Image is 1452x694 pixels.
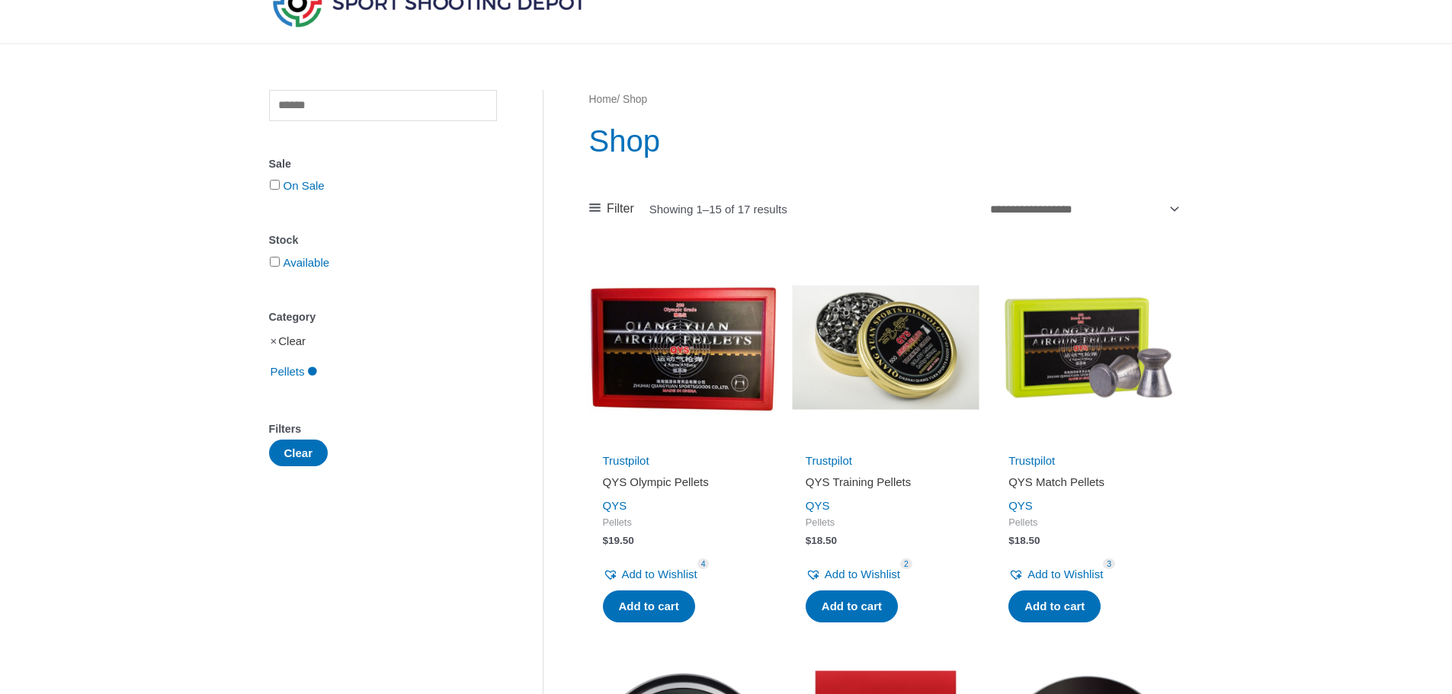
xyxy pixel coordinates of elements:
a: On Sale [284,179,325,192]
a: Add to Wishlist [603,564,697,585]
a: Add to cart: “QYS Training Pellets” [806,590,898,622]
span: $ [806,535,812,546]
a: Add to cart: “QYS Olympic Pellets” [603,590,695,622]
button: Clear [269,440,329,466]
a: Pellets [269,364,319,377]
span: Add to Wishlist [1027,568,1103,580]
div: Sale [269,153,497,175]
a: QYS [603,499,627,512]
bdi: 19.50 [603,535,634,546]
bdi: 18.50 [806,535,837,546]
img: QYS Olympic Pellets [589,254,777,441]
span: 4 [697,558,710,570]
span: Pellets [269,359,306,385]
span: Pellets [806,517,966,529]
div: Category [269,306,497,328]
a: Trustpilot [603,454,649,467]
span: $ [1008,535,1014,546]
a: QYS Training Pellets [806,475,966,495]
a: Filter [589,197,634,220]
select: Shop order [985,193,1183,225]
h2: QYS Olympic Pellets [603,475,763,490]
a: QYS [806,499,830,512]
p: Showing 1–15 of 17 results [649,203,787,215]
a: Home [589,94,617,105]
input: On Sale [270,180,280,190]
img: QYS Match Pellets [995,254,1182,441]
nav: Breadcrumb [589,90,1183,110]
a: QYS Match Pellets [1008,475,1168,495]
span: Filter [607,197,634,220]
bdi: 18.50 [1008,535,1040,546]
h2: QYS Training Pellets [806,475,966,490]
span: Pellets [603,517,763,529]
a: Add to cart: “QYS Match Pellets” [1008,590,1101,622]
span: 2 [900,558,912,570]
span: Pellets [1008,517,1168,529]
a: Add to Wishlist [1008,564,1103,585]
div: Stock [269,229,497,251]
a: Add to Wishlist [806,564,900,585]
input: Available [270,257,280,267]
span: Add to Wishlist [825,568,900,580]
a: Trustpilot [806,454,852,467]
img: QYS Training Pellets [792,254,979,441]
a: Clear [278,334,306,347]
a: QYS [1008,499,1033,512]
h2: QYS Match Pellets [1008,475,1168,490]
a: Trustpilot [1008,454,1055,467]
h1: Shop [589,120,1183,162]
span: 3 [1103,558,1115,570]
span: Add to Wishlist [622,568,697,580]
a: QYS Olympic Pellets [603,475,763,495]
a: Available [284,256,330,269]
div: Filters [269,418,497,440]
span: $ [603,535,609,546]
